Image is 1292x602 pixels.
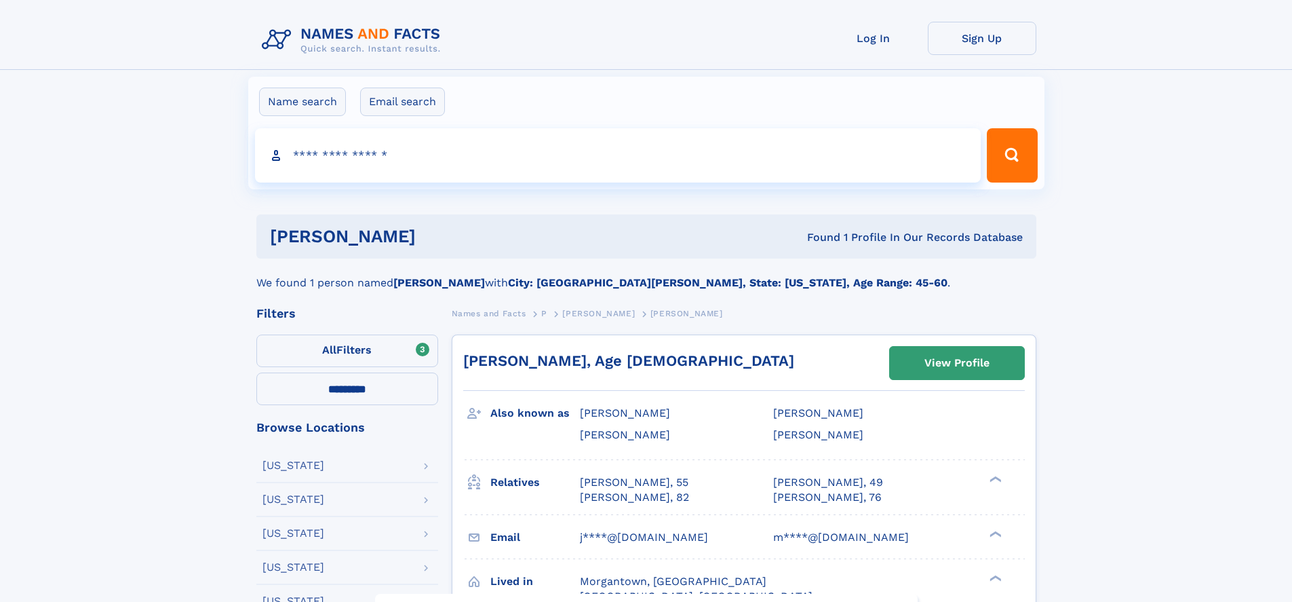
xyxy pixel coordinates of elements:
[262,528,324,539] div: [US_STATE]
[650,309,723,318] span: [PERSON_NAME]
[270,228,612,245] h1: [PERSON_NAME]
[924,347,990,379] div: View Profile
[262,562,324,573] div: [US_STATE]
[259,88,346,116] label: Name search
[393,276,485,289] b: [PERSON_NAME]
[611,230,1023,245] div: Found 1 Profile In Our Records Database
[580,490,689,505] a: [PERSON_NAME], 82
[508,276,947,289] b: City: [GEOGRAPHIC_DATA][PERSON_NAME], State: [US_STATE], Age Range: 45-60
[360,88,445,116] label: Email search
[256,335,438,367] label: Filters
[580,428,670,441] span: [PERSON_NAME]
[819,22,928,55] a: Log In
[262,494,324,505] div: [US_STATE]
[986,529,1002,538] div: ❯
[773,490,882,505] a: [PERSON_NAME], 76
[463,352,794,369] a: [PERSON_NAME], Age [DEMOGRAPHIC_DATA]
[452,305,526,322] a: Names and Facts
[255,128,981,183] input: search input
[262,460,324,471] div: [US_STATE]
[256,22,452,58] img: Logo Names and Facts
[490,526,580,549] h3: Email
[322,343,336,356] span: All
[490,471,580,494] h3: Relatives
[562,309,635,318] span: [PERSON_NAME]
[256,259,1036,291] div: We found 1 person named with .
[987,128,1037,183] button: Search Button
[541,309,547,318] span: P
[928,22,1036,55] a: Sign Up
[256,307,438,320] div: Filters
[890,347,1024,379] a: View Profile
[580,575,766,588] span: Morgantown, [GEOGRAPHIC_DATA]
[256,421,438,434] div: Browse Locations
[986,474,1002,483] div: ❯
[986,573,1002,582] div: ❯
[773,475,883,490] a: [PERSON_NAME], 49
[541,305,547,322] a: P
[580,407,670,419] span: [PERSON_NAME]
[580,475,688,490] a: [PERSON_NAME], 55
[773,428,863,441] span: [PERSON_NAME]
[562,305,635,322] a: [PERSON_NAME]
[773,407,863,419] span: [PERSON_NAME]
[490,402,580,425] h3: Also known as
[490,570,580,593] h3: Lived in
